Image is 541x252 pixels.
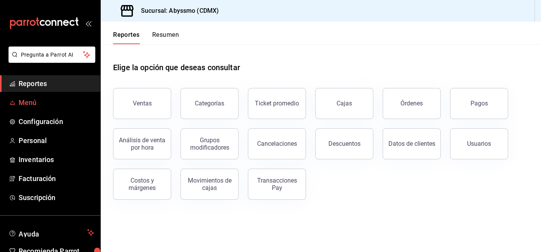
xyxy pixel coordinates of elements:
div: Órdenes [400,100,423,107]
div: Grupos modificadores [185,136,234,151]
button: Costos y márgenes [113,169,171,200]
button: Descuentos [315,128,373,159]
div: Cajas [337,100,352,107]
button: Datos de clientes [383,128,441,159]
button: Pagos [450,88,508,119]
span: Ayuda [19,228,84,237]
button: Reportes [113,31,140,44]
a: Pregunta a Parrot AI [5,56,95,64]
div: Ticket promedio [255,100,299,107]
span: Suscripción [19,192,94,203]
button: Transacciones Pay [248,169,306,200]
button: Resumen [152,31,179,44]
button: Cajas [315,88,373,119]
div: Análisis de venta por hora [118,136,166,151]
div: Usuarios [467,140,491,147]
div: Costos y márgenes [118,177,166,192]
div: navigation tabs [113,31,179,44]
span: Menú [19,97,94,108]
button: Movimientos de cajas [180,169,239,200]
span: Configuración [19,116,94,127]
div: Cancelaciones [257,140,297,147]
button: Ticket promedio [248,88,306,119]
div: Categorías [195,100,224,107]
button: Usuarios [450,128,508,159]
span: Reportes [19,78,94,89]
span: Pregunta a Parrot AI [21,51,83,59]
button: Categorías [180,88,239,119]
div: Descuentos [328,140,361,147]
button: Órdenes [383,88,441,119]
span: Inventarios [19,154,94,165]
button: open_drawer_menu [85,20,91,26]
div: Pagos [471,100,488,107]
button: Pregunta a Parrot AI [9,47,95,63]
h3: Sucursal: Abyssmo (CDMX) [135,6,219,16]
h1: Elige la opción que deseas consultar [113,62,240,73]
button: Ventas [113,88,171,119]
div: Transacciones Pay [253,177,301,192]
button: Análisis de venta por hora [113,128,171,159]
div: Ventas [133,100,152,107]
div: Movimientos de cajas [185,177,234,192]
div: Datos de clientes [388,140,435,147]
button: Grupos modificadores [180,128,239,159]
span: Personal [19,135,94,146]
button: Cancelaciones [248,128,306,159]
span: Facturación [19,173,94,184]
